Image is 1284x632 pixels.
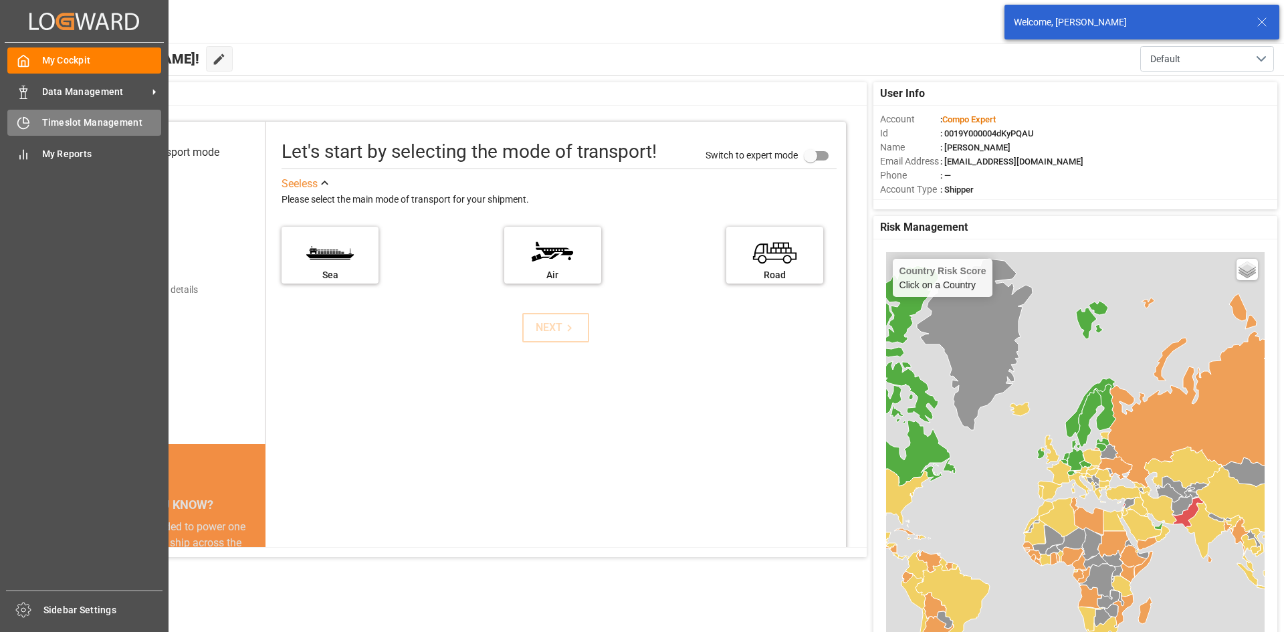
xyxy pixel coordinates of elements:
span: Email Address [880,154,940,169]
div: Welcome, [PERSON_NAME] [1014,15,1244,29]
span: Risk Management [880,219,968,235]
a: Timeslot Management [7,110,161,136]
a: Layers [1237,259,1258,280]
span: Data Management [42,85,148,99]
button: NEXT [522,313,589,342]
span: : [940,114,996,124]
div: DID YOU KNOW? [72,491,265,519]
span: : [EMAIL_ADDRESS][DOMAIN_NAME] [940,156,1083,167]
span: User Info [880,86,925,102]
span: Switch to expert mode [706,149,798,160]
div: See less [282,176,318,192]
span: Account [880,112,940,126]
a: My Reports [7,140,161,167]
span: : 0019Y000004dKyPQAU [940,128,1034,138]
span: : [PERSON_NAME] [940,142,1010,152]
span: Hello [PERSON_NAME]! [56,46,199,72]
h4: Country Risk Score [899,266,986,276]
div: Road [733,268,817,282]
span: Sidebar Settings [43,603,163,617]
span: Name [880,140,940,154]
div: Let's start by selecting the mode of transport! [282,138,657,166]
div: Click on a Country [899,266,986,290]
span: Account Type [880,183,940,197]
span: Compo Expert [942,114,996,124]
span: My Cockpit [42,54,162,68]
span: Default [1150,52,1180,66]
span: Timeslot Management [42,116,162,130]
div: Air [511,268,595,282]
div: Sea [288,268,372,282]
div: The energy needed to power one large container ship across the ocean in a single day is the same ... [88,519,249,615]
div: Please select the main mode of transport for your shipment. [282,192,837,208]
span: Id [880,126,940,140]
button: open menu [1140,46,1274,72]
span: : — [940,171,951,181]
span: : Shipper [940,185,974,195]
span: Phone [880,169,940,183]
a: My Cockpit [7,47,161,74]
button: next slide / item [247,519,265,631]
span: My Reports [42,147,162,161]
div: NEXT [536,320,576,336]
